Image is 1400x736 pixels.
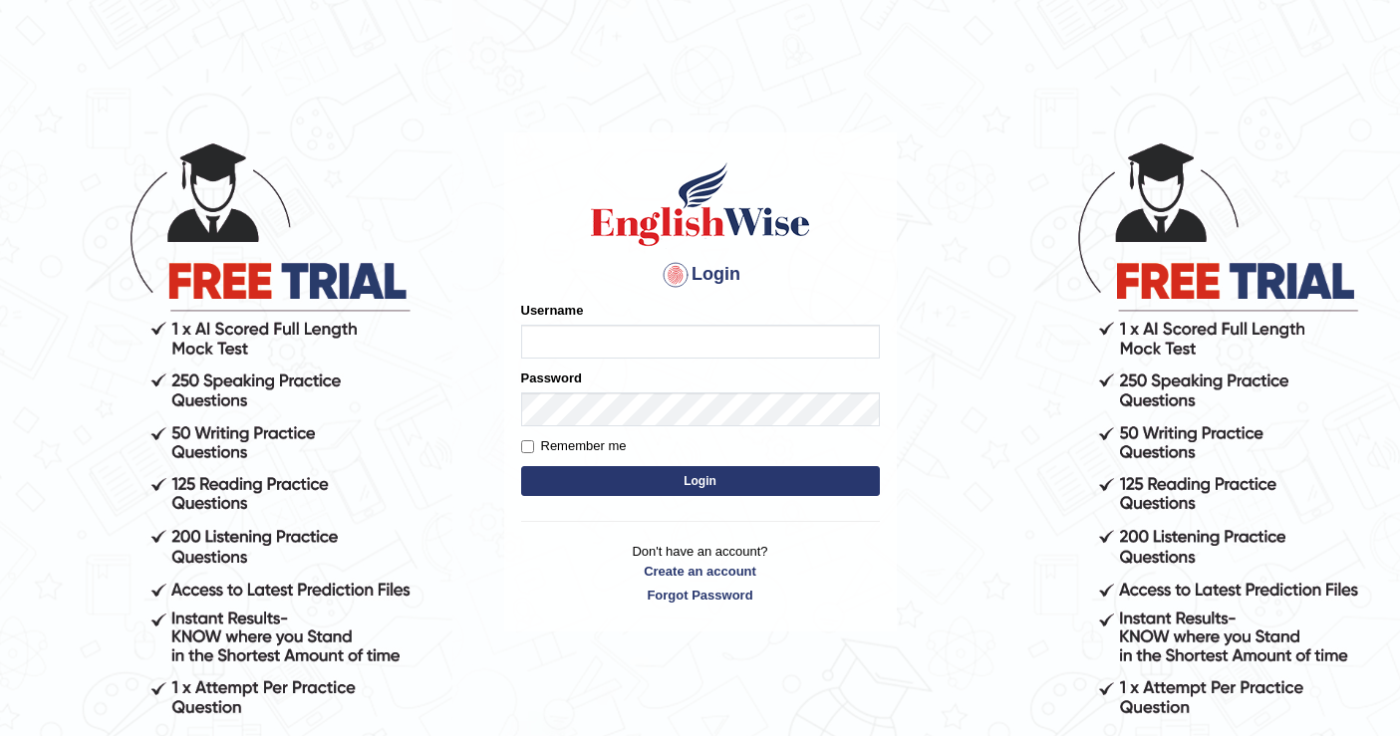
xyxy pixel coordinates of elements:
h4: Login [521,259,880,291]
a: Forgot Password [521,586,880,605]
p: Don't have an account? [521,542,880,604]
label: Remember me [521,436,627,456]
button: Login [521,466,880,496]
label: Username [521,301,584,320]
a: Create an account [521,562,880,581]
img: Logo of English Wise sign in for intelligent practice with AI [587,159,814,249]
input: Remember me [521,440,534,453]
label: Password [521,368,582,387]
